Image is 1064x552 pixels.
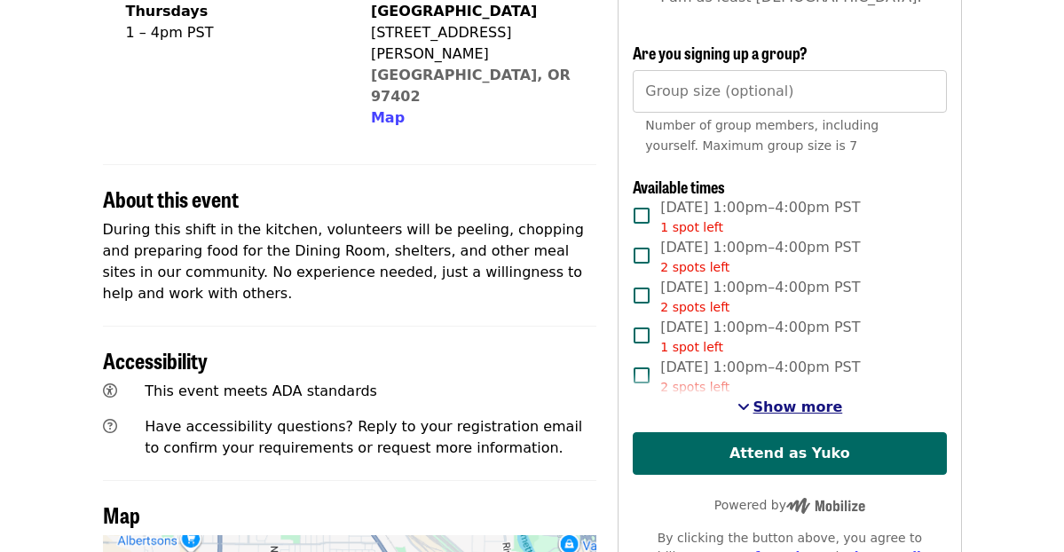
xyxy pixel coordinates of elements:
span: Map [371,109,405,126]
span: Number of group members, including yourself. Maximum group size is 7 [645,118,879,153]
span: Have accessibility questions? Reply to your registration email to confirm your requirements or re... [145,418,582,456]
i: universal-access icon [103,382,117,399]
span: Map [103,499,140,530]
img: Powered by Mobilize [786,498,865,514]
span: Powered by [714,498,865,512]
span: [DATE] 1:00pm–4:00pm PST [660,317,860,357]
span: Show more [753,398,843,415]
div: 1 – 4pm PST [126,22,335,43]
span: Are you signing up a group? [633,41,808,64]
span: 1 spot left [660,340,723,354]
p: During this shift in the kitchen, volunteers will be peeling, chopping and preparing food for the... [103,219,597,304]
button: Attend as Yuko [633,432,946,475]
span: Accessibility [103,344,208,375]
input: [object Object] [633,70,946,113]
span: [DATE] 1:00pm–4:00pm PST [660,237,860,277]
span: [DATE] 1:00pm–4:00pm PST [660,277,860,317]
span: 1 spot left [660,220,723,234]
a: [GEOGRAPHIC_DATA], OR 97402 [371,67,571,105]
button: See more timeslots [737,397,843,418]
span: [DATE] 1:00pm–4:00pm PST [660,357,860,397]
span: 2 spots left [660,300,729,314]
button: Map [371,107,405,129]
span: Available times [633,175,725,198]
span: 2 spots left [660,260,729,274]
span: About this event [103,183,239,214]
span: [DATE] 1:00pm–4:00pm PST [660,197,860,237]
i: question-circle icon [103,418,117,435]
span: 2 spots left [660,380,729,394]
div: [STREET_ADDRESS][PERSON_NAME] [371,22,582,65]
span: This event meets ADA standards [145,382,377,399]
